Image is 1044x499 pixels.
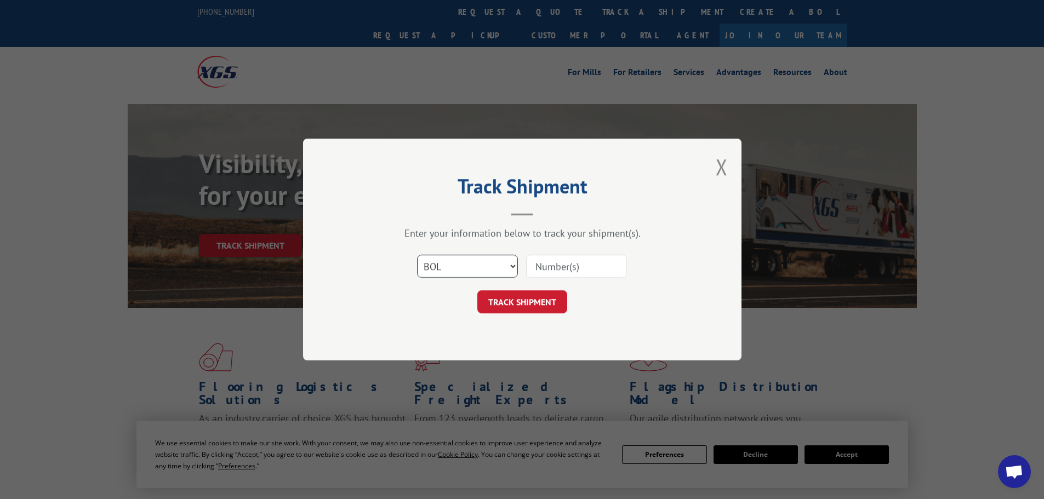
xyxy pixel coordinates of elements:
input: Number(s) [526,255,627,278]
button: TRACK SHIPMENT [477,290,567,313]
a: Open chat [998,455,1031,488]
button: Close modal [716,152,728,181]
h2: Track Shipment [358,179,687,199]
div: Enter your information below to track your shipment(s). [358,227,687,239]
